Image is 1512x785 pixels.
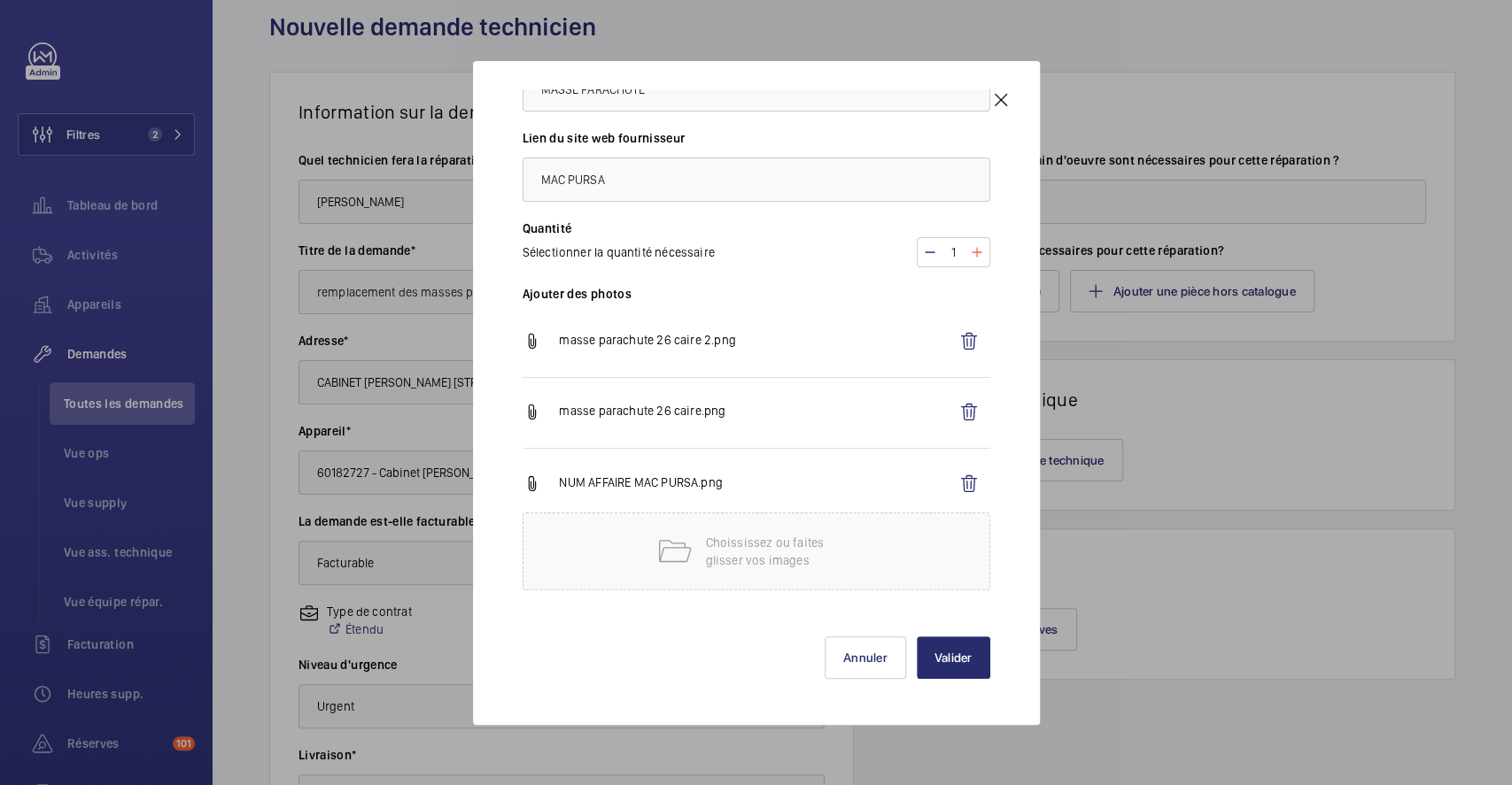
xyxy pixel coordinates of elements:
[523,219,990,237] h3: Quantité
[523,285,990,313] h3: Ajouter des photos
[825,636,906,679] button: Annuler
[523,245,715,259] span: Sélectionner la quantité nécessaire
[559,402,947,423] p: masse parachute 26 caire.png
[523,67,990,112] input: Renseigner une description précise de la pièce demandée
[706,534,857,569] p: Choississez ou faites glisser vos images
[523,158,990,202] input: Renseigner le lien vers le fournisseur
[559,473,947,495] p: NUM AFFAIRE MAC PURSA.png
[917,636,990,679] button: Valider
[523,129,990,158] h3: Lien du site web fournisseur
[559,331,947,352] p: masse parachute 26 caire 2.png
